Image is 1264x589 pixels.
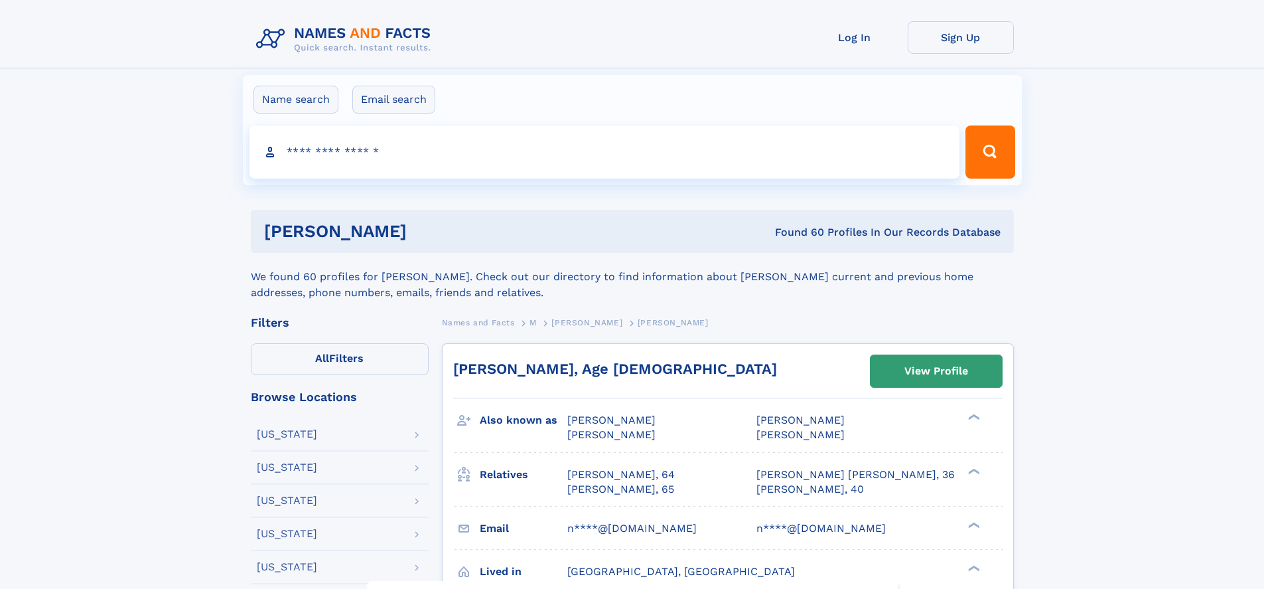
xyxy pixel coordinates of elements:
div: ❯ [965,413,981,422]
label: Filters [251,343,429,375]
a: [PERSON_NAME], 65 [567,482,674,497]
span: [PERSON_NAME] [638,318,709,327]
a: Log In [802,21,908,54]
button: Search Button [965,126,1015,179]
a: [PERSON_NAME] [PERSON_NAME], 36 [756,467,955,482]
span: [PERSON_NAME] [551,318,622,327]
h3: Relatives [480,463,567,486]
span: [PERSON_NAME] [756,414,845,426]
div: Found 60 Profiles In Our Records Database [591,225,1001,240]
a: Sign Up [908,21,1014,54]
h3: Email [480,517,567,540]
span: All [315,352,329,365]
a: [PERSON_NAME], Age [DEMOGRAPHIC_DATA] [453,361,777,377]
div: [US_STATE] [257,462,317,473]
span: M [529,318,537,327]
label: Name search [253,86,338,114]
a: [PERSON_NAME] [551,314,622,331]
span: [PERSON_NAME] [567,428,656,441]
div: [US_STATE] [257,562,317,572]
span: [GEOGRAPHIC_DATA], [GEOGRAPHIC_DATA] [567,565,795,578]
div: Browse Locations [251,391,429,403]
h3: Also known as [480,409,567,432]
span: [PERSON_NAME] [756,428,845,441]
label: Email search [352,86,435,114]
a: Names and Facts [442,314,515,331]
div: ❯ [965,521,981,529]
a: [PERSON_NAME], 64 [567,467,675,482]
div: Filters [251,317,429,329]
div: ❯ [965,564,981,572]
h3: Lived in [480,560,567,583]
div: We found 60 profiles for [PERSON_NAME]. Check out our directory to find information about [PERSON... [251,253,1014,301]
h1: [PERSON_NAME] [264,223,591,240]
div: View Profile [904,356,968,386]
div: ❯ [965,467,981,475]
span: [PERSON_NAME] [567,414,656,426]
input: search input [249,126,960,179]
img: Logo Names and Facts [251,21,442,57]
div: [US_STATE] [257,429,317,440]
div: [US_STATE] [257,529,317,539]
a: View Profile [871,355,1002,387]
a: M [529,314,537,331]
div: [US_STATE] [257,495,317,506]
a: [PERSON_NAME], 40 [756,482,864,497]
